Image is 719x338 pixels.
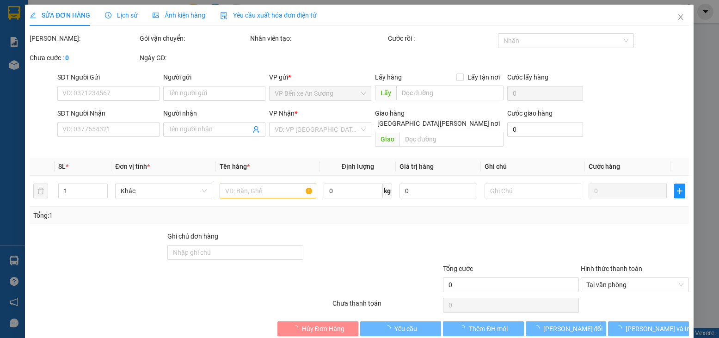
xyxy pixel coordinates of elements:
span: Yêu cầu [394,324,417,334]
div: SĐT Người Gửi [57,72,160,82]
button: plus [674,184,685,198]
span: clock-circle [105,12,112,18]
span: Bến xe [GEOGRAPHIC_DATA] [73,15,124,26]
input: Ghi chú đơn hàng [167,245,303,260]
img: logo [3,6,44,46]
span: close [677,13,685,21]
span: In ngày: [3,67,56,73]
img: icon [221,12,228,19]
span: Cước hàng [589,163,621,170]
span: loading [533,325,543,332]
span: Tên hàng [220,163,250,170]
span: plus [675,187,685,195]
div: SĐT Người Nhận [57,108,160,118]
span: Giao hàng [375,110,405,117]
div: Chưa cước : [30,53,138,63]
div: VP gửi [269,72,371,82]
button: [PERSON_NAME] và In [608,321,689,336]
input: Dọc đường [399,132,504,147]
input: Ghi Chú [485,184,582,198]
span: Lịch sử [105,12,138,19]
input: VD: Bàn, Ghế [220,184,316,198]
span: 18:28:56 [DATE] [20,67,56,73]
div: Chưa thanh toán [332,298,442,314]
span: Lấy hàng [375,74,402,81]
span: Tổng cước [443,265,473,272]
label: Hình thức thanh toán [581,265,642,272]
span: loading [292,325,302,332]
button: Yêu cầu [361,321,442,336]
span: VP Bến xe An Sương [275,86,366,100]
button: Thêm ĐH mới [443,321,524,336]
input: 0 [589,184,667,198]
button: Close [668,5,694,31]
span: [PERSON_NAME] đổi [543,324,603,334]
span: Giá trị hàng [399,163,434,170]
b: 0 [65,54,69,61]
span: Hủy Đơn Hàng [302,324,344,334]
div: [PERSON_NAME]: [30,33,138,43]
span: Lấy tận nơi [464,72,504,82]
button: delete [33,184,48,198]
span: Định lượng [342,163,374,170]
span: kg [383,184,392,198]
span: 01 Võ Văn Truyện, KP.1, Phường 2 [73,28,127,39]
label: Ghi chú đơn hàng [167,233,218,240]
th: Ghi chú [481,158,585,176]
span: loading [616,325,626,332]
input: Cước lấy hàng [508,86,584,101]
div: Cước rồi : [388,33,496,43]
span: Giao [375,132,399,147]
span: picture [153,12,160,18]
span: Thêm ĐH mới [469,324,508,334]
span: Khác [121,184,207,198]
label: Cước lấy hàng [508,74,549,81]
div: Tổng: 1 [33,210,278,221]
span: loading [459,325,469,332]
span: loading [384,325,394,332]
div: Người nhận [163,108,265,118]
span: VPAS1308250176 [46,59,97,66]
span: SỬA ĐƠN HÀNG [30,12,90,19]
span: edit [30,12,36,18]
span: [GEOGRAPHIC_DATA][PERSON_NAME] nơi [374,118,504,129]
span: ----------------------------------------- [25,50,113,57]
div: Người gửi [163,72,265,82]
button: Hủy Đơn Hàng [278,321,359,336]
div: Gói vận chuyển: [140,33,248,43]
span: user-add [252,126,260,133]
span: [PERSON_NAME]: [3,60,97,65]
input: Dọc đường [396,86,504,100]
span: [PERSON_NAME] và In [626,324,691,334]
span: Tại văn phòng [586,278,683,292]
span: Ảnh kiện hàng [153,12,206,19]
button: [PERSON_NAME] đổi [526,321,607,336]
span: Hotline: 19001152 [73,41,113,47]
label: Cước giao hàng [508,110,553,117]
input: Cước giao hàng [508,122,584,137]
span: VP Nhận [269,110,295,117]
div: Nhân viên tạo: [250,33,386,43]
span: SL [59,163,66,170]
span: Yêu cầu xuất hóa đơn điện tử [221,12,317,19]
span: Lấy [375,86,396,100]
div: Ngày GD: [140,53,248,63]
span: Đơn vị tính [116,163,150,170]
strong: ĐỒNG PHƯỚC [73,5,127,13]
